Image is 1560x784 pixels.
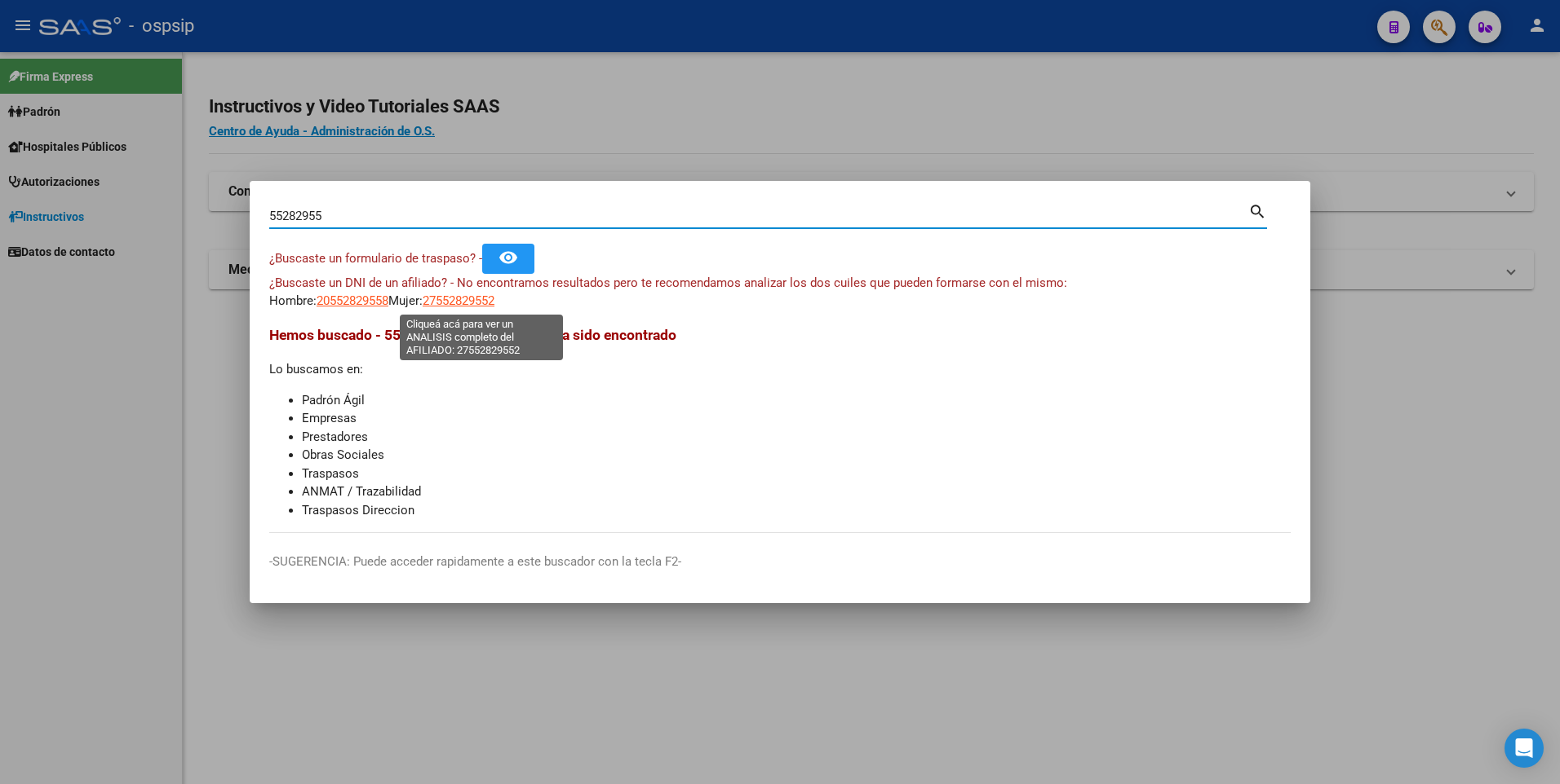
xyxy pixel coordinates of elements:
[302,465,1291,483] li: Traspasos
[317,293,388,308] span: 20552829558
[269,553,1291,571] p: -SUGERENCIA: Puede acceder rapidamente a este buscador con la tecla F2-
[302,501,1291,520] li: Traspasos Direccion
[423,293,494,308] span: 27552829552
[269,327,676,343] span: Hemos buscado - 55282955 - y el mismo no ha sido encontrado
[269,251,482,266] span: ¿Buscaste un formulario de traspaso? -
[499,248,518,267] mat-icon: remove_red_eye
[302,409,1291,428] li: Empresas
[269,324,1291,519] div: Lo buscamos en:
[269,274,1291,311] div: Hombre: Mujer:
[302,482,1291,501] li: ANMAT / Trazabilidad
[1505,729,1544,768] div: Open Intercom Messenger
[302,428,1291,447] li: Prestadores
[1248,200,1267,220] mat-icon: search
[269,275,1067,290] span: ¿Buscaste un DNI de un afiliado? - No encontramos resultados pero te recomendamos analizar los do...
[302,446,1291,465] li: Obras Sociales
[302,391,1291,410] li: Padrón Ágil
